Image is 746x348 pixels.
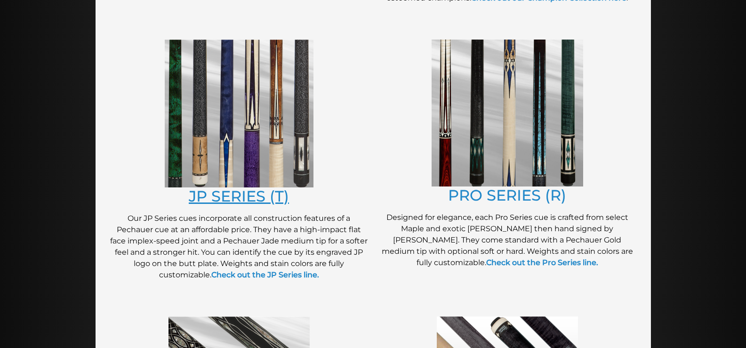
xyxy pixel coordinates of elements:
[486,258,598,267] a: Check out the Pro Series line.
[110,213,369,281] p: Our JP Series cues incorporate all construction features of a Pechauer cue at an affordable price...
[211,270,319,279] a: Check out the JP Series line.
[378,212,637,268] p: Designed for elegance, each Pro Series cue is crafted from select Maple and exotic [PERSON_NAME] ...
[189,187,289,205] a: JP SERIES (T)
[448,186,566,204] a: PRO SERIES (R)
